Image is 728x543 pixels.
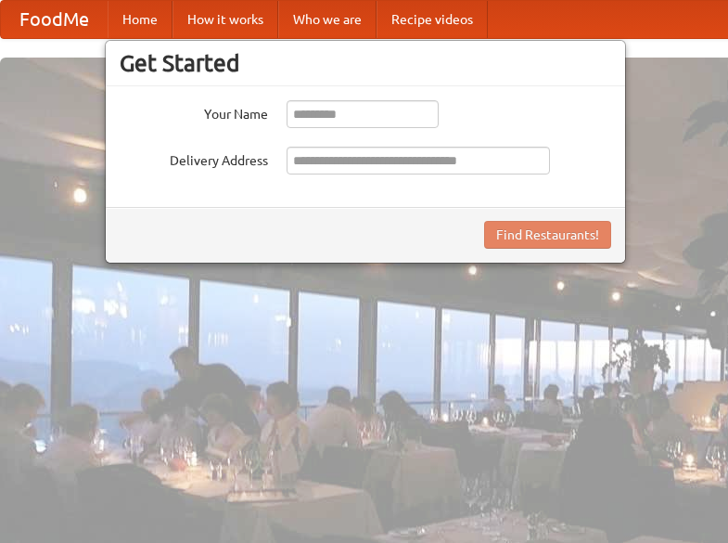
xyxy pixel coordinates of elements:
[120,49,611,77] h3: Get Started
[278,1,377,38] a: Who we are
[120,100,268,123] label: Your Name
[377,1,488,38] a: Recipe videos
[1,1,108,38] a: FoodMe
[108,1,172,38] a: Home
[484,221,611,249] button: Find Restaurants!
[172,1,278,38] a: How it works
[120,147,268,170] label: Delivery Address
